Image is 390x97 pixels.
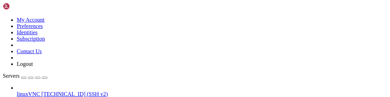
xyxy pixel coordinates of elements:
span: linuxVNC [17,91,40,97]
x-row: root@suspectzero13:/home/suspectzero# nano apisellput2.py [3,3,298,9]
div: (38, 7) [115,44,117,50]
a: My Account [17,17,45,23]
a: Servers [3,73,47,79]
x-row: root@suspectzero13:/home/suspectzero# [3,39,298,44]
a: Preferences [17,23,43,29]
a: Identities [17,29,38,35]
span: Servers [3,73,20,79]
img: Shellngn [3,3,43,10]
x-row: root@suspectzero13:/home/suspectzero# [3,44,298,50]
x-row: root@suspectzero13:/home/suspectzero# [3,33,298,39]
x-row: root@suspectzero13:/home/suspectzero# [3,15,298,21]
x-row: root@suspectzero13:/home/suspectzero# [3,9,298,15]
a: Subscription [17,36,45,42]
a: Contact Us [17,48,42,54]
x-row: root@suspectzero13:/home/suspectzero# nano apisellcall2.py [3,21,298,27]
x-row: root@suspectzero13:/home/suspectzero# [3,27,298,33]
a: Logout [17,61,33,67]
span: [TECHNICAL_ID] (SSH v2) [42,91,108,97]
